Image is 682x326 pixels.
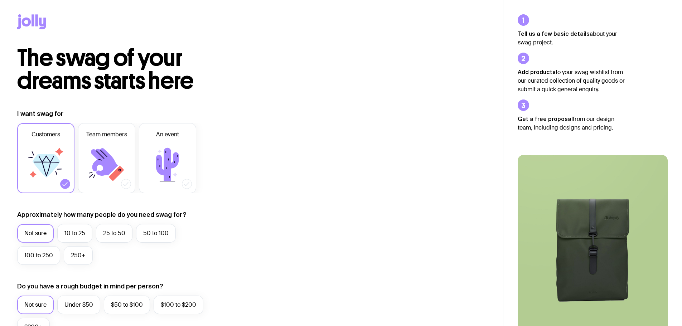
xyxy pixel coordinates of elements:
[518,116,573,122] strong: Get a free proposal
[17,296,54,314] label: Not sure
[17,282,163,291] label: Do you have a rough budget in mind per person?
[17,44,194,95] span: The swag of your dreams starts here
[57,296,100,314] label: Under $50
[17,210,187,219] label: Approximately how many people do you need swag for?
[17,110,63,118] label: I want swag for
[32,130,60,139] span: Customers
[518,29,625,47] p: about your swag project.
[86,130,127,139] span: Team members
[518,69,556,75] strong: Add products
[57,224,92,243] label: 10 to 25
[64,246,93,265] label: 250+
[156,130,179,139] span: An event
[518,115,625,132] p: from our design team, including designs and pricing.
[17,246,60,265] label: 100 to 250
[518,30,590,37] strong: Tell us a few basic details
[96,224,132,243] label: 25 to 50
[154,296,203,314] label: $100 to $200
[17,224,54,243] label: Not sure
[136,224,176,243] label: 50 to 100
[518,68,625,94] p: to your swag wishlist from our curated collection of quality goods or submit a quick general enqu...
[104,296,150,314] label: $50 to $100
